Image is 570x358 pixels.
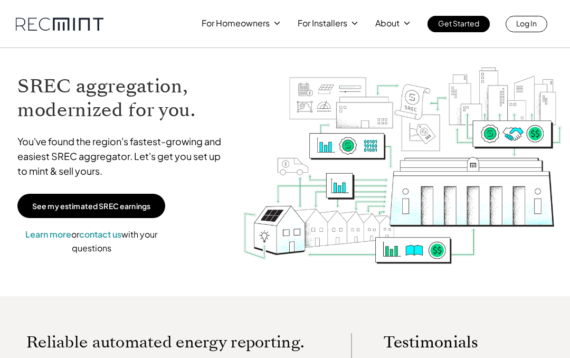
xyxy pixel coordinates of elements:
p: or with your questions [17,228,165,255]
p: See my estimated SREC earnings [32,201,150,211]
a: Get Started [427,16,490,32]
p: For Homeowners [202,16,270,31]
a: Learn more [25,229,71,240]
a: See my estimated SREC earnings [17,194,165,218]
p: Get Started [438,16,479,31]
p: Reliable automated energy reporting. [26,333,319,352]
a: contact us [79,229,121,240]
img: RECmint value cycle [242,41,563,299]
p: You've found the region's fastest-growing and easiest SREC aggregator. Let's get you set up to mi... [17,134,232,178]
p: Log In [516,16,537,31]
p: Testimonials [384,333,530,352]
a: Log In [506,16,547,32]
p: About [375,16,400,31]
h1: SREC aggregation, modernized for you. [17,74,232,122]
p: For Installers [298,16,347,31]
